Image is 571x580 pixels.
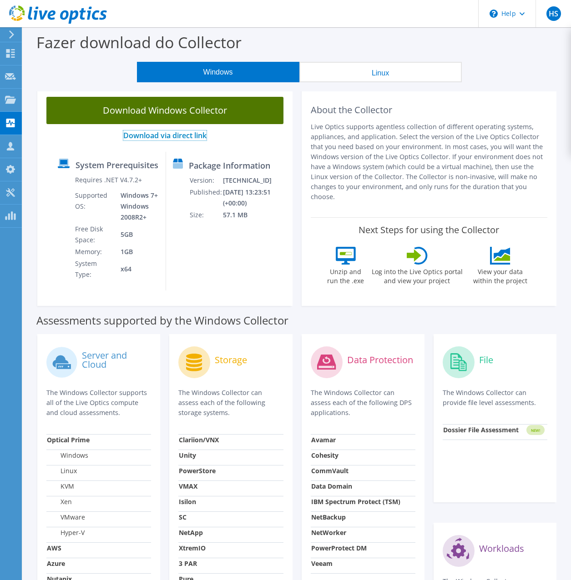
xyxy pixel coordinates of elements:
[47,544,61,552] strong: AWS
[179,528,203,537] strong: NetApp
[114,258,158,280] td: x64
[189,186,222,209] td: Published:
[189,161,270,170] label: Package Information
[36,32,242,53] label: Fazer download do Collector
[47,559,65,568] strong: Azure
[178,388,283,418] p: The Windows Collector can assess each of the following storage systems.
[179,559,197,568] strong: 3 PAR
[531,428,540,433] tspan: NEW!
[47,528,85,537] label: Hyper-V
[75,190,114,223] td: Supported OS:
[479,544,524,553] label: Workloads
[222,175,288,186] td: [TECHNICAL_ID]
[490,10,498,18] svg: \n
[47,466,77,475] label: Linux
[47,497,72,506] label: Xen
[82,351,152,369] label: Server and Cloud
[75,223,114,246] td: Free Disk Space:
[311,544,367,552] strong: PowerProtect DM
[179,435,219,444] strong: Clariion/VNX
[311,497,400,506] strong: IBM Spectrum Protect (TSM)
[36,316,288,325] label: Assessments supported by the Windows Collector
[47,451,88,460] label: Windows
[443,388,547,408] p: The Windows Collector can provide file level assessments.
[179,466,216,475] strong: PowerStore
[311,105,548,115] h2: About the Collector
[75,175,142,185] label: Requires .NET V4.7.2+
[47,435,90,444] strong: Optical Prime
[311,482,352,490] strong: Data Domain
[311,466,349,475] strong: CommVault
[46,388,151,418] p: The Windows Collector supports all of the Live Optics compute and cloud assessments.
[114,223,158,246] td: 5GB
[179,544,206,552] strong: XtremIO
[359,225,499,235] label: Next Steps for using the Collector
[114,190,158,223] td: Windows 7+ Windows 2008R2+
[189,209,222,221] td: Size:
[311,451,339,460] strong: Cohesity
[179,482,197,490] strong: VMAX
[137,62,299,82] button: Windows
[311,528,346,537] strong: NetWorker
[371,265,463,285] label: Log into the Live Optics portal and view your project
[179,513,187,521] strong: SC
[47,513,85,522] label: VMware
[299,62,462,82] button: Linux
[123,130,207,140] a: Download via direct link
[443,425,519,434] strong: Dossier File Assessment
[179,497,196,506] strong: Isilon
[222,209,288,221] td: 57.1 MB
[222,186,288,209] td: [DATE] 13:23:51 (+00:00)
[76,160,158,170] label: System Prerequisites
[325,265,367,285] label: Unzip and run the .exe
[179,451,196,460] strong: Unity
[468,265,533,285] label: View your data within the project
[311,435,336,444] strong: Avamar
[347,355,413,365] label: Data Protection
[311,513,346,521] strong: NetBackup
[215,355,247,365] label: Storage
[114,246,158,258] td: 1GB
[46,97,283,124] a: Download Windows Collector
[546,6,561,21] span: HS
[311,122,548,202] p: Live Optics supports agentless collection of different operating systems, appliances, and applica...
[189,175,222,186] td: Version:
[311,559,333,568] strong: Veeam
[75,246,114,258] td: Memory:
[311,388,415,418] p: The Windows Collector can assess each of the following DPS applications.
[47,482,74,491] label: KVM
[479,355,493,365] label: File
[75,258,114,280] td: System Type:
